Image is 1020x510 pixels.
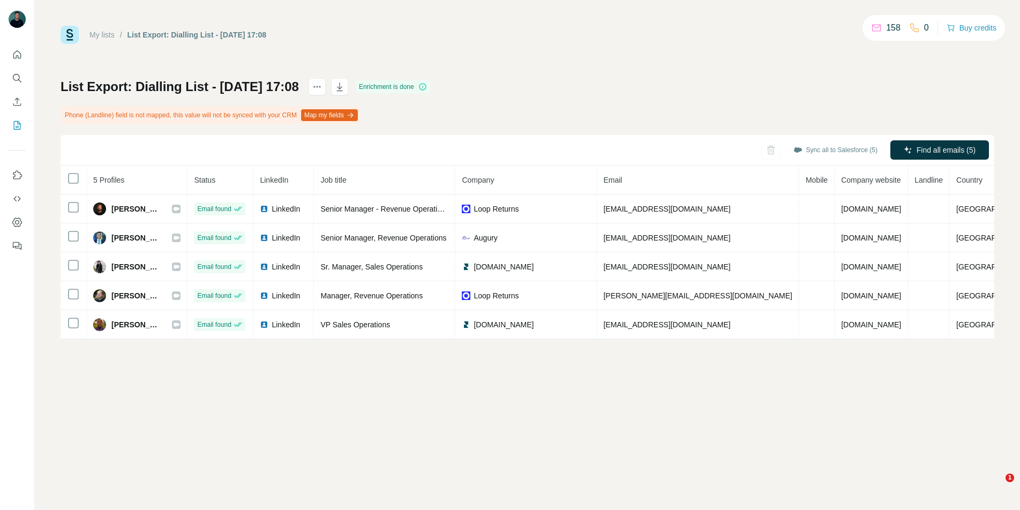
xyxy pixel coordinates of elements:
[194,176,215,184] span: Status
[127,29,267,40] div: List Export: Dialling List - [DATE] 17:08
[197,204,231,214] span: Email found
[841,320,901,329] span: [DOMAIN_NAME]
[197,291,231,301] span: Email found
[260,320,268,329] img: LinkedIn logo
[841,234,901,242] span: [DOMAIN_NAME]
[947,20,996,35] button: Buy credits
[61,106,360,124] div: Phone (Landline) field is not mapped, this value will not be synced with your CRM
[272,290,300,301] span: LinkedIn
[841,176,901,184] span: Company website
[9,116,26,135] button: My lists
[890,140,989,160] button: Find all emails (5)
[320,205,449,213] span: Senior Manager - Revenue Operations
[272,261,300,272] span: LinkedIn
[9,11,26,28] img: Avatar
[111,232,161,243] span: [PERSON_NAME]
[272,319,300,330] span: LinkedIn
[320,320,390,329] span: VP Sales Operations
[474,290,519,301] span: Loop Returns
[260,176,288,184] span: LinkedIn
[260,291,268,300] img: LinkedIn logo
[320,234,446,242] span: Senior Manager, Revenue Operations
[93,260,106,273] img: Avatar
[260,262,268,271] img: LinkedIn logo
[462,291,470,300] img: company-logo
[462,262,470,271] img: company-logo
[61,78,299,95] h1: List Export: Dialling List - [DATE] 17:08
[841,291,901,300] span: [DOMAIN_NAME]
[356,80,430,93] div: Enrichment is done
[320,291,423,300] span: Manager, Revenue Operations
[806,176,828,184] span: Mobile
[603,291,792,300] span: [PERSON_NAME][EMAIL_ADDRESS][DOMAIN_NAME]
[603,320,730,329] span: [EMAIL_ADDRESS][DOMAIN_NAME]
[320,262,423,271] span: Sr. Manager, Sales Operations
[603,262,730,271] span: [EMAIL_ADDRESS][DOMAIN_NAME]
[9,236,26,256] button: Feedback
[474,261,534,272] span: [DOMAIN_NAME]
[197,233,231,243] span: Email found
[260,205,268,213] img: LinkedIn logo
[603,234,730,242] span: [EMAIL_ADDRESS][DOMAIN_NAME]
[924,21,929,34] p: 0
[841,205,901,213] span: [DOMAIN_NAME]
[462,205,470,213] img: company-logo
[93,231,106,244] img: Avatar
[260,234,268,242] img: LinkedIn logo
[474,232,497,243] span: Augury
[272,204,300,214] span: LinkedIn
[309,78,326,95] button: actions
[9,69,26,88] button: Search
[9,92,26,111] button: Enrich CSV
[841,262,901,271] span: [DOMAIN_NAME]
[786,142,885,158] button: Sync all to Salesforce (5)
[61,26,79,44] img: Surfe Logo
[93,176,124,184] span: 5 Profiles
[111,319,161,330] span: [PERSON_NAME]
[462,234,470,242] img: company-logo
[111,290,161,301] span: [PERSON_NAME]
[111,204,161,214] span: [PERSON_NAME]
[9,166,26,185] button: Use Surfe on LinkedIn
[197,262,231,272] span: Email found
[462,320,470,329] img: company-logo
[301,109,358,121] button: Map my fields
[197,320,231,329] span: Email found
[1006,474,1014,482] span: 1
[886,21,901,34] p: 158
[9,189,26,208] button: Use Surfe API
[914,176,943,184] span: Landline
[89,31,115,39] a: My lists
[984,474,1009,499] iframe: Intercom live chat
[956,176,982,184] span: Country
[474,319,534,330] span: [DOMAIN_NAME]
[603,176,622,184] span: Email
[9,213,26,232] button: Dashboard
[93,289,106,302] img: Avatar
[111,261,161,272] span: [PERSON_NAME]
[320,176,346,184] span: Job title
[93,318,106,331] img: Avatar
[462,176,494,184] span: Company
[474,204,519,214] span: Loop Returns
[272,232,300,243] span: LinkedIn
[120,29,122,40] li: /
[917,145,976,155] span: Find all emails (5)
[9,45,26,64] button: Quick start
[93,202,106,215] img: Avatar
[603,205,730,213] span: [EMAIL_ADDRESS][DOMAIN_NAME]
